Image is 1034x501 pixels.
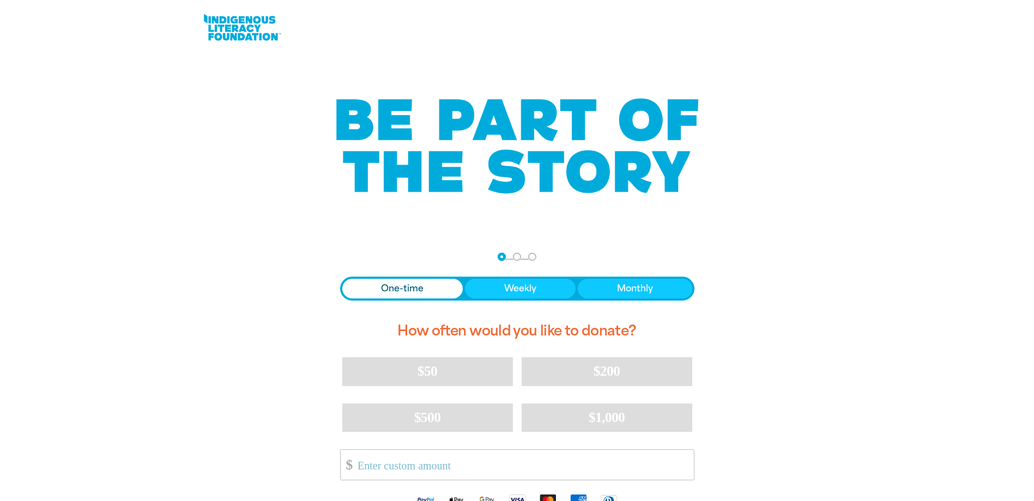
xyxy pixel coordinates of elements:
span: $ [341,453,353,477]
button: Navigate to step 2 of 3 to enter your details [513,253,521,261]
button: $1,000 [522,404,692,432]
img: Be part of the story [326,77,708,216]
span: $500 [414,410,441,425]
button: Navigate to step 1 of 3 to enter your donation amount [498,253,506,261]
div: Donation frequency [340,277,694,301]
button: $50 [342,357,513,386]
span: $1,000 [589,410,625,425]
button: Monthly [578,279,692,298]
span: One-time [381,282,424,295]
span: $50 [418,363,437,379]
button: Weekly [465,279,576,298]
button: $500 [342,404,513,432]
button: Navigate to step 3 of 3 to enter your payment details [528,253,536,261]
span: Weekly [504,282,536,295]
span: $200 [594,363,620,379]
button: One-time [342,279,463,298]
span: Monthly [617,282,653,295]
h2: How often would you like to donate? [340,314,694,349]
button: $200 [522,357,692,386]
input: Enter custom amount [350,450,693,480]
